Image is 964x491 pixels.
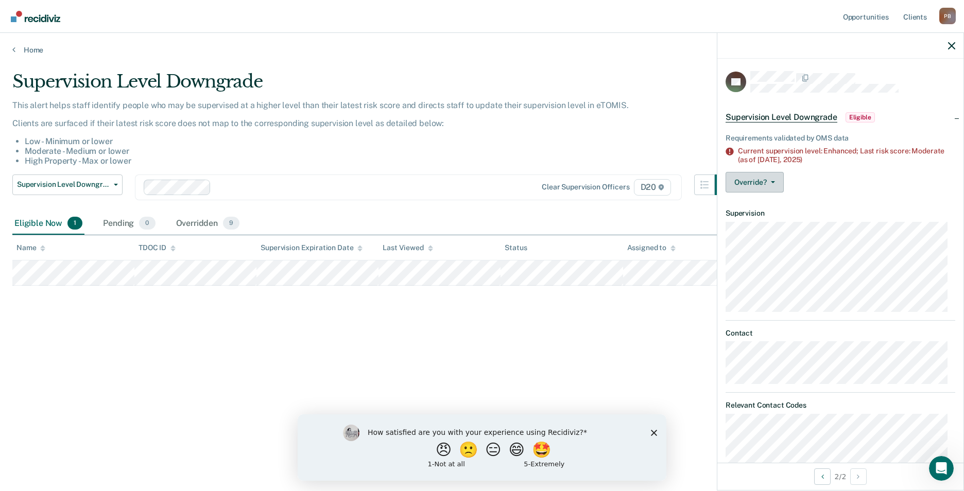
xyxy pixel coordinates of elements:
button: Profile dropdown button [939,8,956,24]
p: This alert helps staff identify people who may be supervised at a higher level than their latest ... [12,100,735,110]
div: Pending [101,213,157,235]
div: Overridden [174,213,242,235]
div: Status [505,243,527,252]
button: Previous Opportunity [814,468,831,485]
span: D20 [634,179,671,196]
li: Moderate - Medium or lower [25,146,735,156]
div: TDOC ID [139,243,176,252]
span: Supervision Level Downgrade [17,180,110,189]
li: High Property - Max or lower [25,156,735,166]
iframe: Intercom live chat [929,456,954,481]
div: Eligible Now [12,213,84,235]
button: Next Opportunity [850,468,867,485]
div: Clear supervision officers [542,183,629,191]
li: Low - Minimum or lower [25,136,735,146]
div: Supervision Expiration Date [261,243,363,252]
div: Current supervision level: Enhanced; Last risk score: Moderate (as of [DATE], [738,147,955,164]
div: Supervision Level Downgrade [12,71,735,100]
a: Home [12,45,952,55]
div: Requirements validated by OMS data [726,134,955,143]
div: 2 / 2 [717,463,963,490]
span: 1 [67,217,82,230]
iframe: Survey by Kim from Recidiviz [298,414,666,481]
dt: Supervision [726,209,955,218]
span: 2025) [783,155,802,164]
img: Recidiviz [11,11,60,22]
div: Supervision Level DowngradeEligible [717,101,963,134]
span: 0 [139,217,155,230]
div: Name [16,243,45,252]
div: Last Viewed [383,243,433,252]
p: Clients are surfaced if their latest risk score does not map to the corresponding supervision lev... [12,118,735,128]
span: Eligible [846,112,875,122]
div: P B [939,8,956,24]
button: Override? [726,172,784,192]
dt: Relevant Contact Codes [726,401,955,410]
span: 9 [223,217,239,230]
span: Supervision Level Downgrade [726,112,837,122]
div: Assigned to [627,243,676,252]
dt: Contact [726,329,955,338]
